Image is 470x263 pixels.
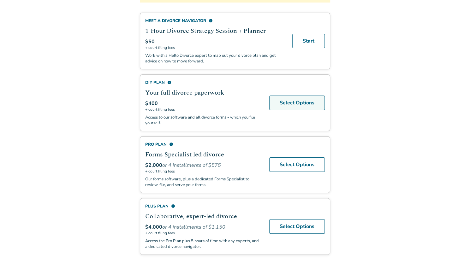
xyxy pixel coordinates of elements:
[145,88,262,97] h2: Your full divorce paperwork
[145,162,262,169] div: or 4 installments of $575
[145,224,262,231] div: or 4 installments of $1,150
[145,169,262,174] span: + court filing fees
[145,176,262,188] p: Our forms software, plus a dedicated Forms Specialist to review, file, and serve your forms.
[169,142,173,146] span: info
[145,150,262,159] h2: Forms Specialist led divorce
[145,107,262,112] span: + court filing fees
[438,233,470,263] iframe: Chat Widget
[292,34,325,48] a: Start
[269,96,325,110] a: Select Options
[145,53,285,64] p: Work with a Hello Divorce expert to map out your divorce plan and get advice on how to move forward.
[145,114,262,126] p: Access to our software and all divorce forms - which you file yourself.
[171,204,175,208] span: info
[145,18,285,24] div: Meet a divorce navigator
[167,80,171,85] span: info
[145,238,262,249] p: Access the Pro Plan plus 5 hours of time with any experts, and a dedicated divorce navigator.
[145,142,262,147] div: Pro Plan
[145,100,158,107] span: $400
[145,26,285,36] h2: 1-Hour Divorce Strategy Session + Planner
[145,38,155,45] span: $50
[145,224,162,231] span: $4,000
[145,80,262,85] div: DIY Plan
[269,219,325,234] a: Select Options
[145,162,162,169] span: $2,000
[209,19,213,23] span: info
[145,203,262,209] div: Plus Plan
[145,231,262,236] span: + court filing fees
[145,212,262,221] h2: Collaborative, expert-led divorce
[269,157,325,172] a: Select Options
[145,45,285,50] span: + court filing fees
